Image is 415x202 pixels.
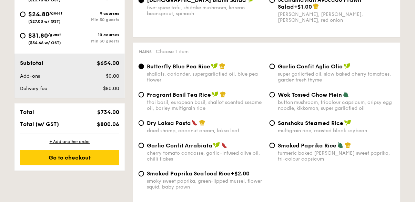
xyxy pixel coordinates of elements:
[278,142,337,149] span: Smoked Paprika Rice
[147,63,210,70] span: Butterfly Blue Pea Rice
[221,142,227,148] img: icon-spicy.37a8142b.svg
[28,32,48,39] span: $31.80
[97,60,119,66] span: $654.00
[270,92,275,97] input: Wok Tossed Chow Meinbutton mushroom, tricolour capsicum, cripsy egg noodle, kikkoman, super garli...
[147,5,264,17] div: five-spice tofu, shiitake mushroom, korean beansprout, spinach
[147,71,264,83] div: shallots, coriander, supergarlicfied oil, blue pea flower
[28,10,49,18] span: $24.80
[294,3,312,10] span: +$1.00
[97,121,119,127] span: $800.06
[199,119,205,126] img: icon-chef-hat.a58ddaea.svg
[192,119,198,126] img: icon-spicy.37a8142b.svg
[70,17,119,22] div: Min 30 guests
[344,63,351,69] img: icon-vegan.f8ff3823.svg
[139,49,152,54] span: Mains
[278,128,395,134] div: multigrain rice, roasted black soybean
[70,39,119,44] div: Min 30 guests
[278,99,395,111] div: button mushroom, tricolour capsicum, cripsy egg noodle, kikkoman, super garlicfied oil
[20,60,43,66] span: Subtotal
[343,91,349,97] img: icon-vegetarian.fe4039eb.svg
[97,109,119,115] span: $734.00
[106,73,119,79] span: $0.00
[212,91,219,97] img: icon-vegan.f8ff3823.svg
[147,170,231,177] span: Smoked Paprika Seafood Rice
[345,142,351,148] img: icon-chef-hat.a58ddaea.svg
[139,171,144,176] input: Smoked Paprika Seafood Rice+$2.00smoky sweet paprika, green-lipped mussel, flower squid, baby prawn
[270,120,275,126] input: Sanshoku Steamed Ricemultigrain rice, roasted black soybean
[337,142,344,148] img: icon-vegetarian.fe4039eb.svg
[20,139,119,144] div: + Add another order
[48,32,61,37] span: /guest
[49,11,62,16] span: /guest
[70,32,119,37] div: 10 courses
[213,142,220,148] img: icon-vegan.f8ff3823.svg
[70,11,119,16] div: 9 courses
[344,119,351,126] img: icon-vegan.f8ff3823.svg
[278,120,344,126] span: Sanshoku Steamed Rice
[20,86,47,92] span: Delivery fee
[147,150,264,162] div: cherry tomato concasse, garlic-infused olive oil, chilli flakes
[278,63,343,70] span: Garlic Confit Aglio Olio
[219,63,225,69] img: icon-chef-hat.a58ddaea.svg
[103,86,119,92] span: $80.00
[147,99,264,111] div: thai basil, european basil, shallot scented sesame oil, barley multigrain rice
[147,128,264,134] div: dried shrimp, coconut cream, laksa leaf
[156,49,189,55] span: Choose 1 item
[231,170,250,177] span: +$2.00
[139,120,144,126] input: Dry Laksa Pastadried shrimp, coconut cream, laksa leaf
[147,178,264,190] div: smoky sweet paprika, green-lipped mussel, flower squid, baby prawn
[270,64,275,69] input: Garlic Confit Aglio Oliosuper garlicfied oil, slow baked cherry tomatoes, garden fresh thyme
[20,73,40,79] span: Add-ons
[28,19,61,24] span: ($27.03 w/ GST)
[270,143,275,148] input: Smoked Paprika Riceturmeric baked [PERSON_NAME] sweet paprika, tri-colour capsicum
[139,143,144,148] input: Garlic Confit Arrabiatacherry tomato concasse, garlic-infused olive oil, chilli flakes
[278,150,395,162] div: turmeric baked [PERSON_NAME] sweet paprika, tri-colour capsicum
[220,91,226,97] img: icon-chef-hat.a58ddaea.svg
[28,40,61,45] span: ($34.66 w/ GST)
[313,3,319,9] img: icon-chef-hat.a58ddaea.svg
[139,64,144,69] input: Butterfly Blue Pea Riceshallots, coriander, supergarlicfied oil, blue pea flower
[139,92,144,97] input: Fragrant Basil Tea Ricethai basil, european basil, shallot scented sesame oil, barley multigrain ...
[20,150,119,165] div: Go to checkout
[147,92,211,98] span: Fragrant Basil Tea Rice
[20,121,59,127] span: Total (w/ GST)
[278,92,342,98] span: Wok Tossed Chow Mein
[20,33,26,38] input: $31.80/guest($34.66 w/ GST)10 coursesMin 30 guests
[211,63,218,69] img: icon-vegan.f8ff3823.svg
[147,120,191,126] span: Dry Laksa Pasta
[20,109,34,115] span: Total
[278,11,395,23] div: [PERSON_NAME], [PERSON_NAME], [PERSON_NAME], red onion
[20,11,26,17] input: $24.80/guest($27.03 w/ GST)9 coursesMin 30 guests
[147,142,212,149] span: Garlic Confit Arrabiata
[278,71,395,83] div: super garlicfied oil, slow baked cherry tomatoes, garden fresh thyme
